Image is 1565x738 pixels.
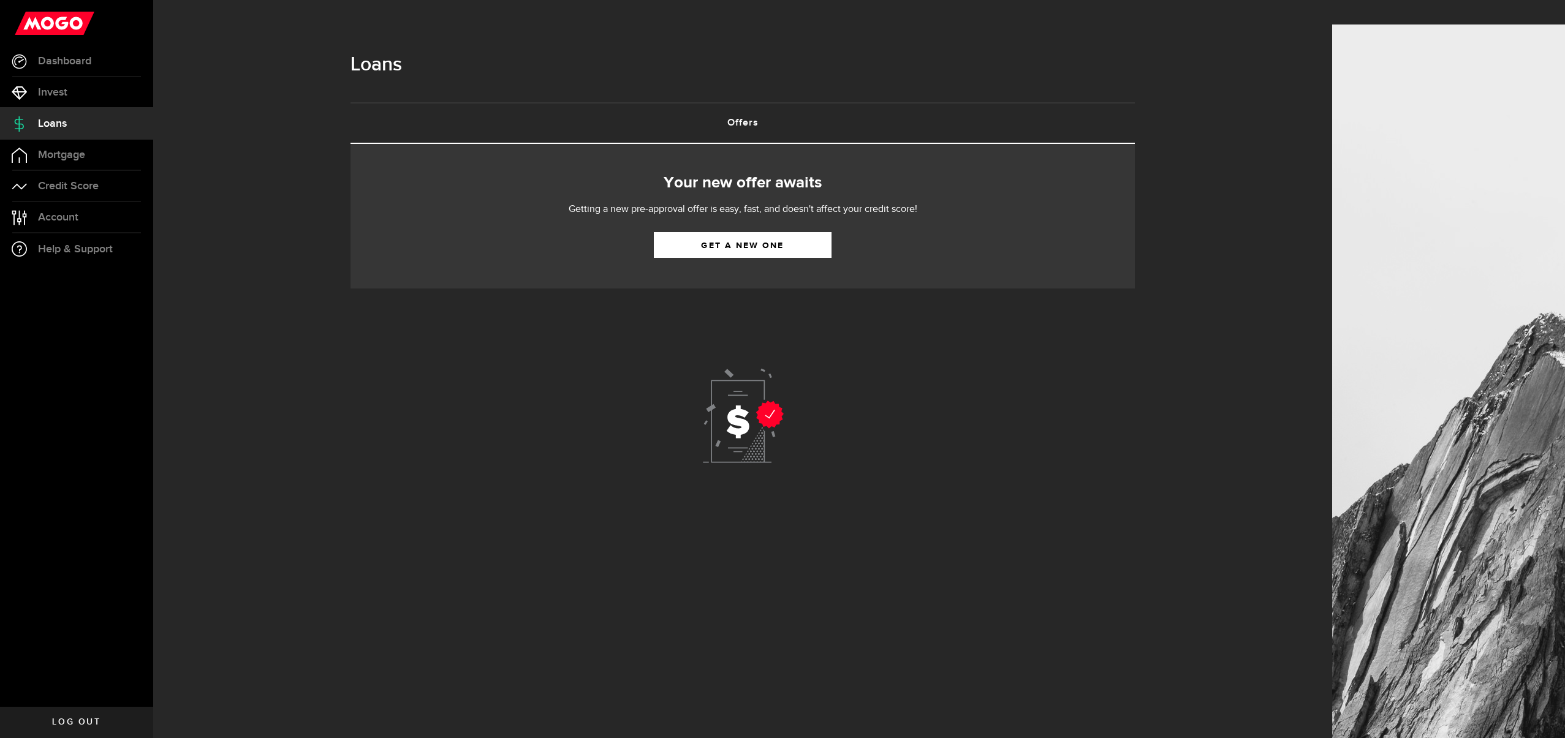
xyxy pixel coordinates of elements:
[38,181,99,192] span: Credit Score
[351,104,1135,143] a: Offers
[38,87,67,98] span: Invest
[38,118,67,129] span: Loans
[52,718,100,726] span: Log out
[38,212,78,223] span: Account
[654,232,832,258] a: Get a new one
[351,102,1135,144] ul: Tabs Navigation
[1514,687,1565,738] iframe: LiveChat chat widget
[38,244,113,255] span: Help & Support
[369,170,1116,196] h2: Your new offer awaits
[38,56,91,67] span: Dashboard
[38,149,85,160] span: Mortgage
[351,49,1135,81] h1: Loans
[531,202,954,217] p: Getting a new pre-approval offer is easy, fast, and doesn't affect your credit score!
